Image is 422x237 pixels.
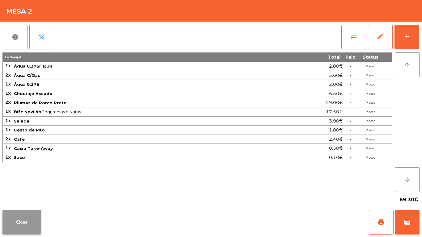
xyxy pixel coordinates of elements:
[11,33,19,41] span: report
[2,210,41,235] button: Close
[14,91,53,96] span: Chouriço Assado
[403,176,411,183] i: arrow_downward
[5,99,11,105] span: 2x
[5,90,11,96] span: 1x
[5,136,11,142] span: 2x
[329,144,343,152] span: 0.50€
[276,52,343,62] th: Total
[14,127,45,132] span: Cesto de Pão
[329,71,343,80] span: 3.60€
[341,25,366,49] button: sync_alt
[326,98,343,107] span: 29.00€
[329,117,343,125] span: 3.90€
[6,7,32,16] h4: Mesa 2
[38,33,45,41] span: percent
[29,25,54,49] button: percent
[358,135,383,144] td: Placed
[368,25,393,49] button: edit
[350,118,352,124] span: -
[329,135,343,143] span: 2.40€
[329,153,343,162] span: 0.10€
[350,145,352,151] span: -
[5,127,11,132] span: 1x
[14,155,25,160] span: Saco
[3,25,27,49] button: report
[14,146,53,151] span: Caixa Take-Away
[5,63,11,69] span: 1x
[350,127,352,133] span: -
[358,107,383,117] td: Placed
[14,109,41,114] span: Bife Novilho
[358,153,383,162] td: Placed
[329,89,343,98] span: 6.50€
[358,80,383,89] td: Placed
[395,52,420,77] button: arrow_upward
[358,71,383,80] td: Placed
[14,82,39,87] span: Água 0,375
[403,33,411,40] div: add
[358,52,383,62] th: Status
[358,89,383,98] td: Placed
[358,62,383,71] td: Placed
[403,218,411,226] span: wallet
[14,73,40,78] span: Água C/Gás
[5,154,11,160] span: 1x
[14,64,276,69] span: Natural
[395,167,420,192] button: arrow_downward
[350,109,352,114] span: -
[377,33,384,40] span: edit
[358,98,383,107] td: Placed
[14,100,67,105] span: Plumas de Porco Preto
[350,81,352,87] span: -
[358,126,383,135] td: Placed
[14,118,29,123] span: Salada
[350,155,352,160] span: -
[350,100,352,105] span: -
[403,61,411,69] i: arrow_upward
[329,80,343,89] span: 2.00€
[350,33,357,40] span: sync_alt
[350,73,352,78] span: -
[5,109,11,114] span: 1x
[350,63,352,69] span: -
[326,108,343,116] span: 17.50€
[14,137,25,142] span: Café
[395,25,419,49] button: add
[343,52,358,62] th: Paid
[329,62,343,70] span: 2.00€
[358,144,383,153] td: Placed
[329,126,343,134] span: 1.80€
[5,118,11,123] span: 1x
[395,210,420,235] button: wallet
[378,218,385,226] span: print
[4,55,21,59] span: 14 item(s)
[5,145,11,151] span: 1x
[350,136,352,142] span: -
[358,117,383,126] td: Placed
[350,91,352,96] span: -
[14,64,39,69] span: Água 0,375
[14,109,276,114] span: Cogumelos e Natas
[369,210,394,235] button: print
[5,81,11,87] span: 1x
[399,195,418,204] span: 69.30€
[5,72,11,78] span: 2x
